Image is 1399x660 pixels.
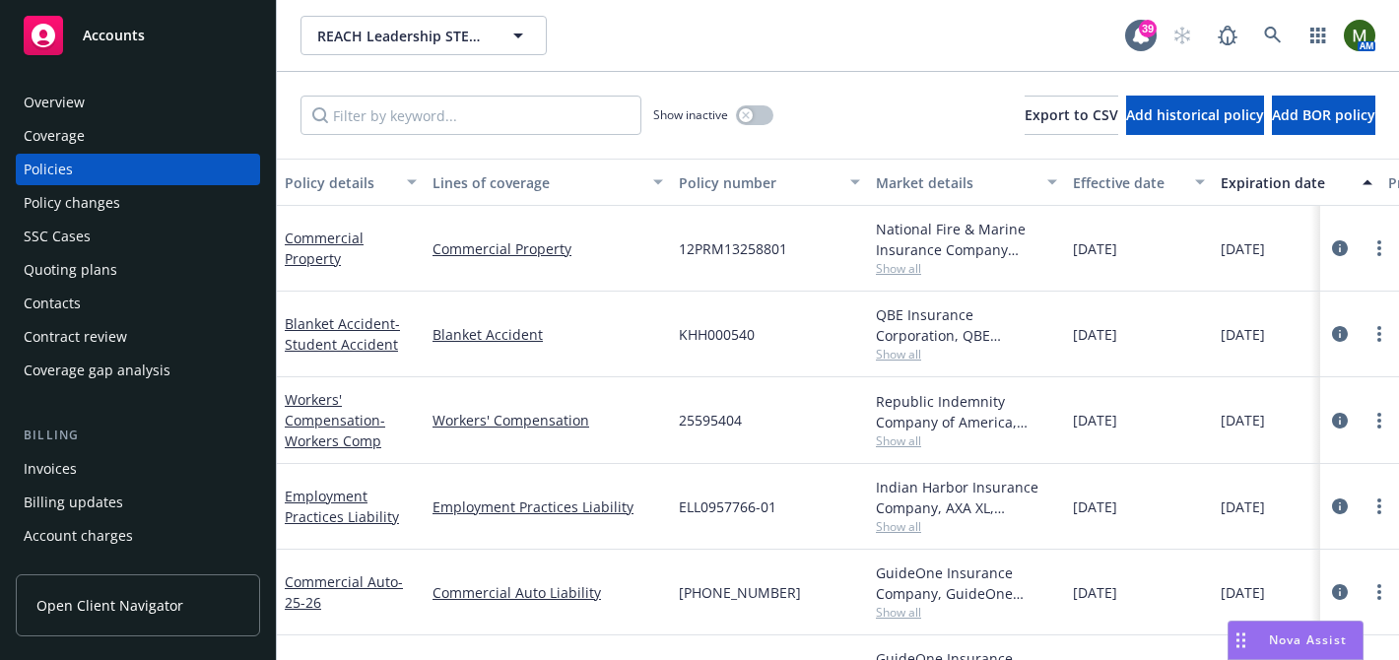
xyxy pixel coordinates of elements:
[16,221,260,252] a: SSC Cases
[24,554,139,585] div: Installment plans
[285,172,395,193] div: Policy details
[1228,621,1364,660] button: Nova Assist
[876,260,1057,277] span: Show all
[1344,20,1375,51] img: photo
[1328,322,1352,346] a: circleInformation
[876,172,1035,193] div: Market details
[1328,580,1352,604] a: circleInformation
[1073,410,1117,430] span: [DATE]
[1025,96,1118,135] button: Export to CSV
[1208,16,1247,55] a: Report a Bug
[1073,238,1117,259] span: [DATE]
[1367,236,1391,260] a: more
[876,562,1057,604] div: GuideOne Insurance Company, GuideOne Insurance, Venture Programs
[876,432,1057,449] span: Show all
[16,154,260,185] a: Policies
[24,321,127,353] div: Contract review
[16,120,260,152] a: Coverage
[679,172,838,193] div: Policy number
[1367,322,1391,346] a: more
[1272,96,1375,135] button: Add BOR policy
[16,288,260,319] a: Contacts
[1126,105,1264,124] span: Add historical policy
[1328,409,1352,432] a: circleInformation
[285,390,385,450] a: Workers' Compensation
[16,187,260,219] a: Policy changes
[24,187,120,219] div: Policy changes
[1269,631,1347,648] span: Nova Assist
[16,254,260,286] a: Quoting plans
[433,496,663,517] a: Employment Practices Liability
[1221,324,1265,345] span: [DATE]
[317,26,488,46] span: REACH Leadership STEAM Academy
[1367,409,1391,432] a: more
[1272,105,1375,124] span: Add BOR policy
[868,159,1065,206] button: Market details
[1221,410,1265,430] span: [DATE]
[433,410,663,430] a: Workers' Compensation
[16,520,260,552] a: Account charges
[285,314,400,354] a: Blanket Accident
[876,391,1057,432] div: Republic Indemnity Company of America, [GEOGRAPHIC_DATA] Indemnity
[1253,16,1293,55] a: Search
[24,154,73,185] div: Policies
[671,159,868,206] button: Policy number
[16,8,260,63] a: Accounts
[433,238,663,259] a: Commercial Property
[24,120,85,152] div: Coverage
[16,453,260,485] a: Invoices
[300,96,641,135] input: Filter by keyword...
[83,28,145,43] span: Accounts
[1299,16,1338,55] a: Switch app
[24,87,85,118] div: Overview
[24,520,133,552] div: Account charges
[1073,582,1117,603] span: [DATE]
[876,219,1057,260] div: National Fire & Marine Insurance Company (Property Only), Berkshire Hathaway Homestate Companies ...
[1073,496,1117,517] span: [DATE]
[433,324,663,345] a: Blanket Accident
[653,106,728,123] span: Show inactive
[1229,622,1253,659] div: Drag to move
[1221,582,1265,603] span: [DATE]
[433,172,641,193] div: Lines of coverage
[679,324,755,345] span: KHH000540
[679,410,742,430] span: 25595404
[16,87,260,118] a: Overview
[16,426,260,445] div: Billing
[1328,495,1352,518] a: circleInformation
[679,582,801,603] span: [PHONE_NUMBER]
[1367,495,1391,518] a: more
[1073,172,1183,193] div: Effective date
[1025,105,1118,124] span: Export to CSV
[285,572,403,612] a: Commercial Auto
[876,518,1057,535] span: Show all
[285,487,399,526] a: Employment Practices Liability
[1126,96,1264,135] button: Add historical policy
[24,453,77,485] div: Invoices
[24,254,117,286] div: Quoting plans
[1221,496,1265,517] span: [DATE]
[16,554,260,585] a: Installment plans
[24,288,81,319] div: Contacts
[24,355,170,386] div: Coverage gap analysis
[876,604,1057,621] span: Show all
[876,304,1057,346] div: QBE Insurance Corporation, QBE Insurance Group, [PERSON_NAME] Insurance
[16,487,260,518] a: Billing updates
[277,159,425,206] button: Policy details
[433,582,663,603] a: Commercial Auto Liability
[1073,324,1117,345] span: [DATE]
[1163,16,1202,55] a: Start snowing
[679,238,787,259] span: 12PRM13258801
[1139,20,1157,37] div: 39
[24,221,91,252] div: SSC Cases
[16,321,260,353] a: Contract review
[1213,159,1380,206] button: Expiration date
[16,355,260,386] a: Coverage gap analysis
[285,229,364,268] a: Commercial Property
[1221,238,1265,259] span: [DATE]
[24,487,123,518] div: Billing updates
[1367,580,1391,604] a: more
[300,16,547,55] button: REACH Leadership STEAM Academy
[36,595,183,616] span: Open Client Navigator
[679,496,776,517] span: ELL0957766-01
